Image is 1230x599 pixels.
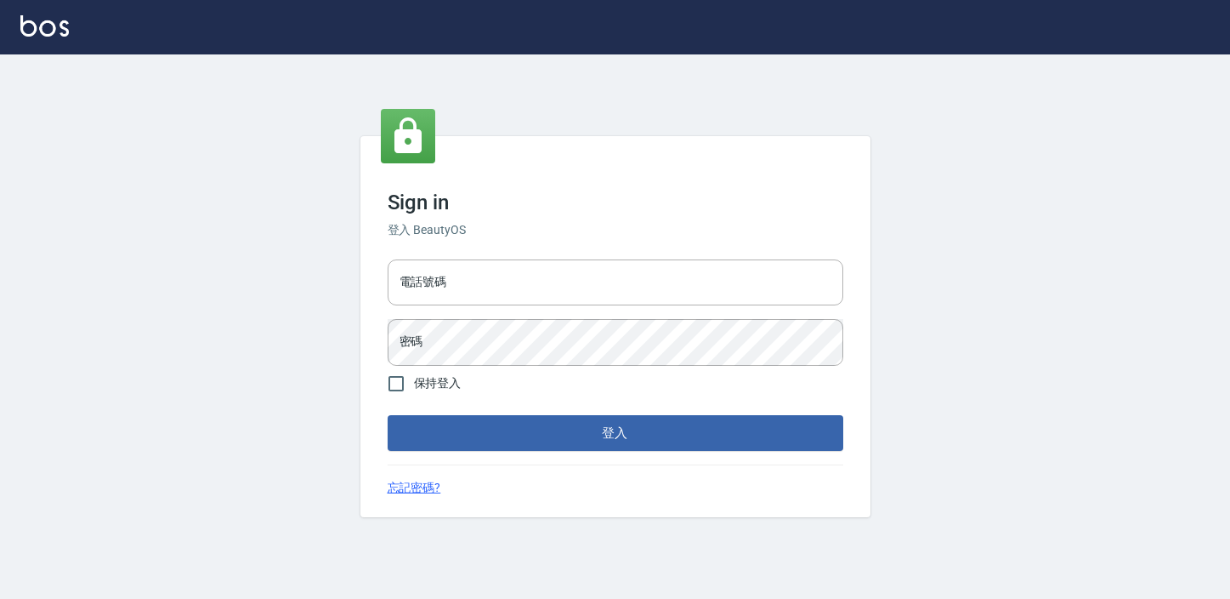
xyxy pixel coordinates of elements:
[388,415,843,451] button: 登入
[414,374,462,392] span: 保持登入
[388,191,843,214] h3: Sign in
[388,221,843,239] h6: 登入 BeautyOS
[20,15,69,37] img: Logo
[388,479,441,497] a: 忘記密碼?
